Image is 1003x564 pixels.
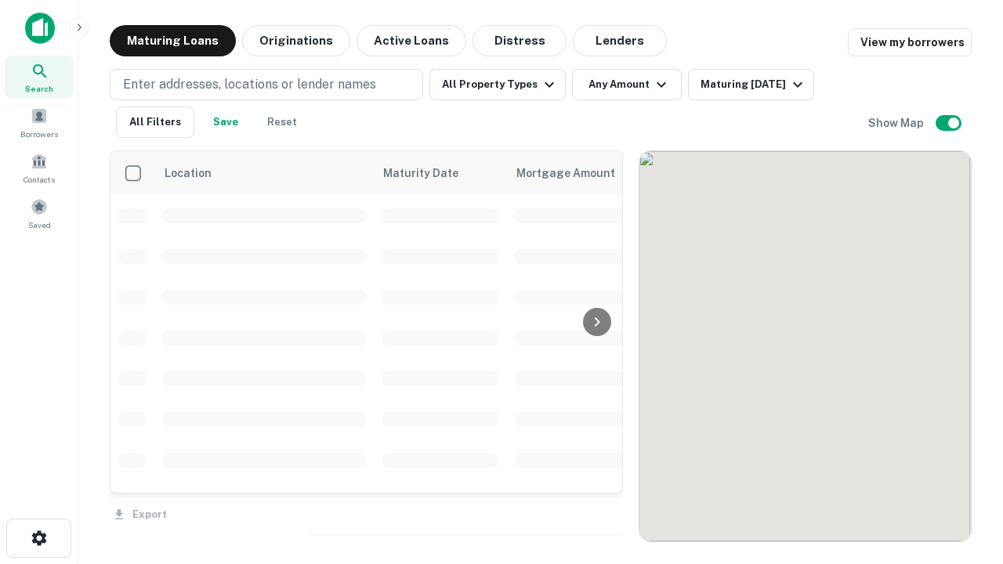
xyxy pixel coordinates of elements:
iframe: Chat Widget [925,389,1003,464]
th: Location [154,151,374,195]
div: 0 0 [639,151,971,541]
a: Saved [5,192,74,234]
button: Lenders [573,25,667,56]
a: Search [5,56,74,98]
a: Borrowers [5,101,74,143]
button: Enter addresses, locations or lender names [110,69,423,100]
img: capitalize-icon.png [25,13,55,44]
th: Maturity Date [374,151,507,195]
button: Active Loans [357,25,466,56]
a: View my borrowers [848,28,972,56]
button: All Property Types [429,69,566,100]
span: Saved [28,219,51,231]
span: Contacts [24,173,55,186]
button: Maturing [DATE] [688,69,814,100]
button: Originations [242,25,350,56]
span: Borrowers [20,128,58,140]
button: All Filters [116,107,194,138]
h6: Show Map [868,114,926,132]
div: Maturing [DATE] [701,75,807,94]
span: Search [25,82,53,95]
th: Mortgage Amount [507,151,679,195]
button: Distress [473,25,567,56]
a: Contacts [5,146,74,189]
span: Mortgage Amount [516,164,635,183]
button: Maturing Loans [110,25,236,56]
button: Any Amount [572,69,682,100]
button: Reset [257,107,307,138]
span: Location [164,164,212,183]
button: Save your search to get updates of matches that match your search criteria. [201,107,251,138]
p: Enter addresses, locations or lender names [123,75,376,94]
span: Maturity Date [383,164,479,183]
